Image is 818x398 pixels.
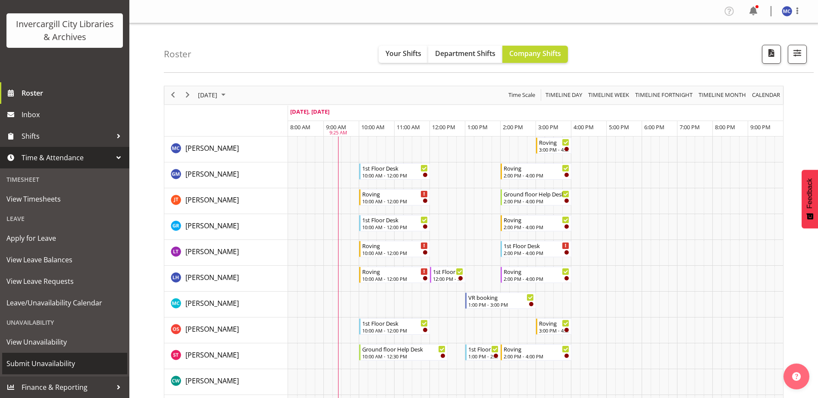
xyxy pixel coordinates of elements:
[544,90,584,100] button: Timeline Day
[503,123,523,131] span: 2:00 PM
[385,49,421,58] span: Your Shifts
[750,123,771,131] span: 9:00 PM
[164,188,288,214] td: Glen Tomlinson resource
[166,86,180,104] div: previous period
[185,143,239,153] span: [PERSON_NAME]
[792,372,801,381] img: help-xxl-2.png
[326,123,346,131] span: 9:00 AM
[698,90,747,100] span: Timeline Month
[185,324,239,334] a: [PERSON_NAME]
[545,90,583,100] span: Timeline Day
[359,215,430,231] div: Grace Roscoe-Squires"s event - 1st Floor Desk Begin From Saturday, September 27, 2025 at 10:00:00...
[587,90,630,100] span: Timeline Week
[362,172,428,179] div: 10:00 AM - 12:00 PM
[507,90,537,100] button: Time Scale
[468,345,498,353] div: 1st Floor Desk
[504,164,569,172] div: Roving
[185,298,239,308] span: [PERSON_NAME]
[185,272,239,283] a: [PERSON_NAME]
[538,123,558,131] span: 3:00 PM
[185,350,239,360] a: [PERSON_NAME]
[379,46,428,63] button: Your Shifts
[2,227,127,249] a: Apply for Leave
[634,90,694,100] button: Fortnight
[536,318,571,335] div: Olivia Stanley"s event - Roving Begin From Saturday, September 27, 2025 at 3:00:00 PM GMT+12:00 E...
[197,90,218,100] span: [DATE]
[164,49,191,59] h4: Roster
[762,45,781,64] button: Download a PDF of the roster for the current day
[504,172,569,179] div: 2:00 PM - 4:00 PM
[6,296,123,309] span: Leave/Unavailability Calendar
[2,249,127,271] a: View Leave Balances
[362,224,428,230] div: 10:00 AM - 12:00 PM
[609,123,629,131] span: 5:00 PM
[433,267,463,276] div: 1st Floor Desk
[504,267,569,276] div: Roving
[2,292,127,314] a: Leave/Unavailability Calendar
[504,275,569,282] div: 2:00 PM - 4:00 PM
[167,90,179,100] button: Previous
[185,324,239,334] span: [PERSON_NAME]
[6,357,123,370] span: Submit Unavailability
[22,87,125,99] span: Roster
[6,275,123,288] span: View Leave Requests
[362,190,428,198] div: Roving
[185,195,239,205] a: [PERSON_NAME]
[465,292,536,309] div: Michelle Cunningham"s event - VR booking Begin From Saturday, September 27, 2025 at 1:00:00 PM GM...
[467,123,488,131] span: 1:00 PM
[185,221,239,231] a: [PERSON_NAME]
[185,169,239,179] span: [PERSON_NAME]
[2,188,127,210] a: View Timesheets
[806,178,814,208] span: Feedback
[362,327,428,334] div: 10:00 AM - 12:00 PM
[197,90,229,100] button: September 2025
[539,319,569,327] div: Roving
[2,314,127,331] div: Unavailability
[6,253,123,266] span: View Leave Balances
[164,266,288,292] td: Marion Hawkes resource
[359,163,430,180] div: Gabriel McKay Smith"s event - 1st Floor Desk Begin From Saturday, September 27, 2025 at 10:00:00 ...
[587,90,631,100] button: Timeline Week
[504,353,569,360] div: 2:00 PM - 4:00 PM
[432,123,455,131] span: 12:00 PM
[539,146,569,153] div: 3:00 PM - 4:00 PM
[359,344,448,361] div: Saniya Thompson"s event - Ground floor Help Desk Begin From Saturday, September 27, 2025 at 10:00...
[185,246,239,257] a: [PERSON_NAME]
[2,171,127,188] div: Timesheet
[359,241,430,257] div: Lyndsay Tautari"s event - Roving Begin From Saturday, September 27, 2025 at 10:00:00 AM GMT+12:00...
[185,376,239,386] a: [PERSON_NAME]
[22,108,125,121] span: Inbox
[433,275,463,282] div: 12:00 PM - 1:00 PM
[501,215,571,231] div: Grace Roscoe-Squires"s event - Roving Begin From Saturday, September 27, 2025 at 2:00:00 PM GMT+1...
[504,345,569,353] div: Roving
[504,198,569,205] div: 2:00 PM - 4:00 PM
[2,210,127,227] div: Leave
[715,123,735,131] span: 8:00 PM
[6,193,123,205] span: View Timesheets
[359,189,430,205] div: Glen Tomlinson"s event - Roving Begin From Saturday, September 27, 2025 at 10:00:00 AM GMT+12:00 ...
[164,369,288,395] td: Catherine Wilson resource
[468,353,498,360] div: 1:00 PM - 2:00 PM
[185,298,239,308] a: [PERSON_NAME]
[501,189,571,205] div: Glen Tomlinson"s event - Ground floor Help Desk Begin From Saturday, September 27, 2025 at 2:00:0...
[539,327,569,334] div: 3:00 PM - 4:00 PM
[504,224,569,230] div: 2:00 PM - 4:00 PM
[509,49,561,58] span: Company Shifts
[359,318,430,335] div: Olivia Stanley"s event - 1st Floor Desk Begin From Saturday, September 27, 2025 at 10:00:00 AM GM...
[362,249,428,256] div: 10:00 AM - 12:00 PM
[504,241,569,250] div: 1st Floor Desk
[195,86,231,104] div: September 27, 2025
[185,273,239,282] span: [PERSON_NAME]
[468,301,534,308] div: 1:00 PM - 3:00 PM
[504,215,569,224] div: Roving
[802,170,818,228] button: Feedback - Show survey
[164,317,288,343] td: Olivia Stanley resource
[644,123,664,131] span: 6:00 PM
[539,138,569,146] div: Roving
[751,90,781,100] span: calendar
[22,130,112,143] span: Shifts
[362,345,445,353] div: Ground floor Help Desk
[2,331,127,353] a: View Unavailability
